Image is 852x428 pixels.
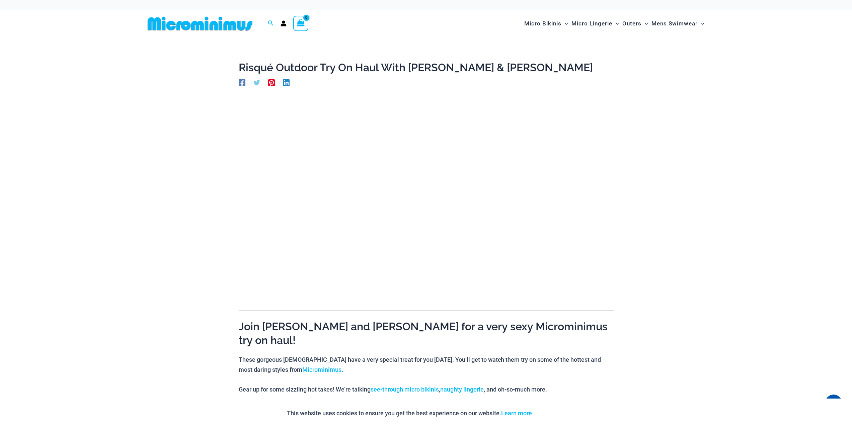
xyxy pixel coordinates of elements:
[371,386,439,393] a: see-through micro bikinis
[570,13,621,34] a: Micro LingerieMenu ToggleMenu Toggle
[293,16,309,31] a: View Shopping Cart, empty
[145,16,255,31] img: MM SHOP LOGO FLAT
[239,355,614,374] p: These gorgeous [DEMOGRAPHIC_DATA] have a very special treat for you [DATE]. You’ll get to watch t...
[641,15,648,32] span: Menu Toggle
[571,15,612,32] span: Micro Lingerie
[501,410,532,417] a: Learn more
[268,79,275,86] a: Pinterest
[698,15,704,32] span: Menu Toggle
[239,61,614,74] h1: Risqué Outdoor Try On Haul With [PERSON_NAME] & [PERSON_NAME]
[561,15,568,32] span: Menu Toggle
[537,405,565,421] button: Accept
[622,15,641,32] span: Outers
[239,384,614,395] p: Gear up for some sizzling hot takes! We’re talking , , and oh-so-much more.
[283,79,290,86] a: Linkedin
[523,13,570,34] a: Micro BikinisMenu ToggleMenu Toggle
[302,366,341,373] a: Microminimus
[239,320,614,347] h2: Join [PERSON_NAME] and [PERSON_NAME] for a very sexy Microminimus try on haul!
[268,19,274,28] a: Search icon link
[650,13,706,34] a: Mens SwimwearMenu ToggleMenu Toggle
[440,386,484,393] a: naughty lingerie
[651,15,698,32] span: Mens Swimwear
[253,79,260,86] a: Twitter
[522,12,707,35] nav: Site Navigation
[621,13,650,34] a: OutersMenu ToggleMenu Toggle
[287,408,532,418] p: This website uses cookies to ensure you get the best experience on our website.
[281,20,287,26] a: Account icon link
[239,79,245,86] a: Facebook
[524,15,561,32] span: Micro Bikinis
[612,15,619,32] span: Menu Toggle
